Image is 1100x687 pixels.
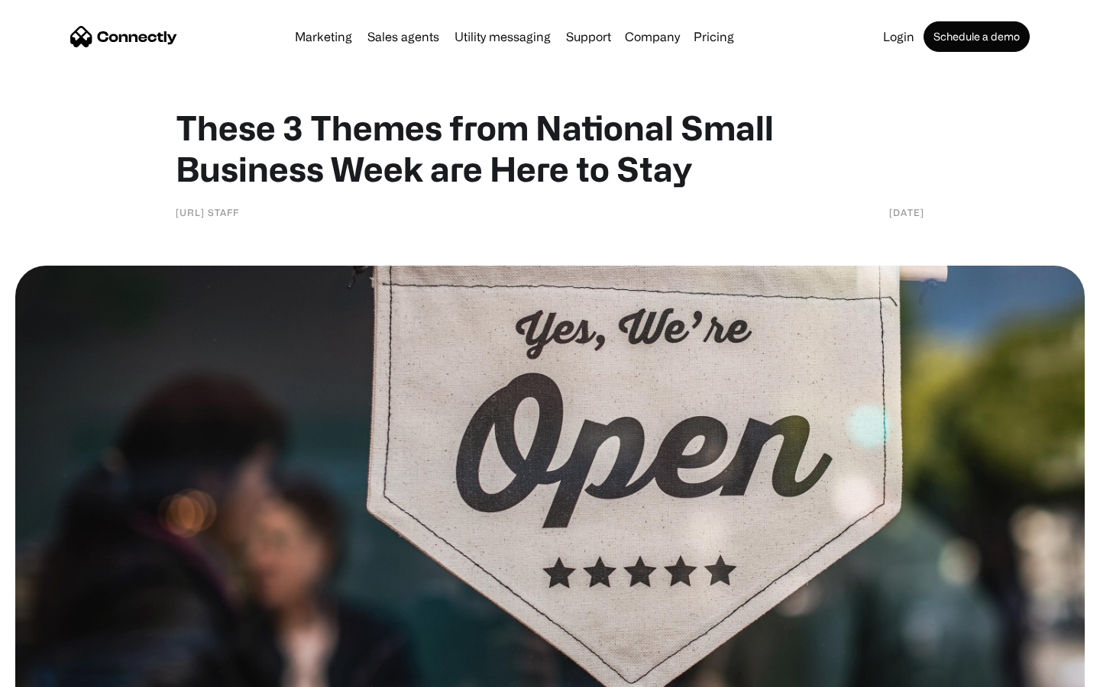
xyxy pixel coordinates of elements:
[448,31,557,43] a: Utility messaging
[176,107,924,189] h1: These 3 Themes from National Small Business Week are Here to Stay
[15,660,92,682] aside: Language selected: English
[625,26,680,47] div: Company
[560,31,617,43] a: Support
[620,26,684,47] div: Company
[361,31,445,43] a: Sales agents
[687,31,740,43] a: Pricing
[889,205,924,220] div: [DATE]
[31,660,92,682] ul: Language list
[289,31,358,43] a: Marketing
[877,31,920,43] a: Login
[924,21,1030,52] a: Schedule a demo
[176,205,239,220] div: [URL] Staff
[70,25,177,48] a: home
